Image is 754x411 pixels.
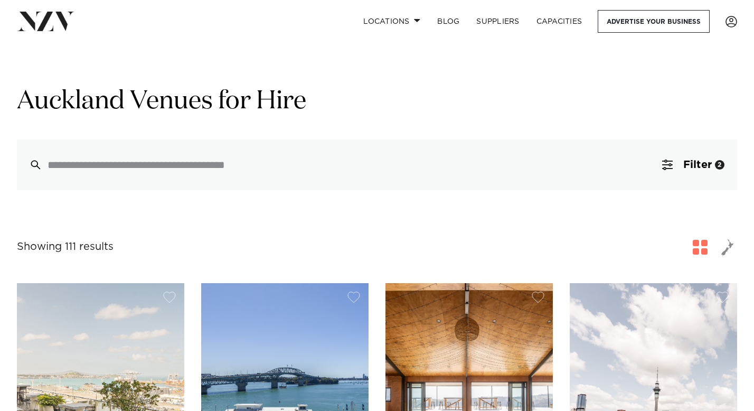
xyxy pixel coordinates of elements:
a: Advertise your business [598,10,710,33]
img: nzv-logo.png [17,12,74,31]
button: Filter2 [649,139,737,190]
span: Filter [683,160,712,170]
h1: Auckland Venues for Hire [17,85,737,118]
a: Capacities [528,10,591,33]
a: SUPPLIERS [468,10,527,33]
div: Showing 111 results [17,239,114,255]
a: BLOG [429,10,468,33]
div: 2 [715,160,724,170]
a: Locations [355,10,429,33]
